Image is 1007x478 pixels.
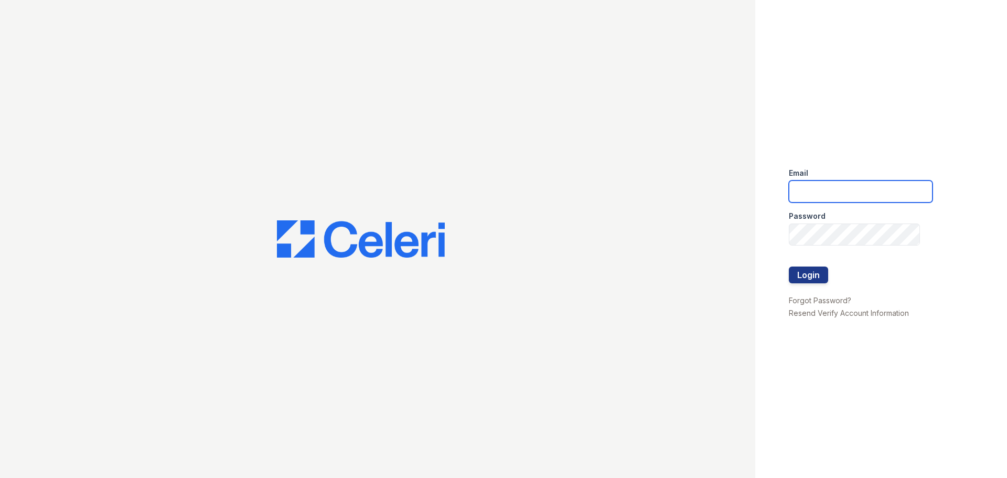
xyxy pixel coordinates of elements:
button: Login [789,267,828,283]
img: CE_Logo_Blue-a8612792a0a2168367f1c8372b55b34899dd931a85d93a1a3d3e32e68fde9ad4.png [277,220,445,258]
label: Email [789,168,808,178]
a: Forgot Password? [789,296,851,305]
a: Resend Verify Account Information [789,309,909,317]
label: Password [789,211,826,221]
